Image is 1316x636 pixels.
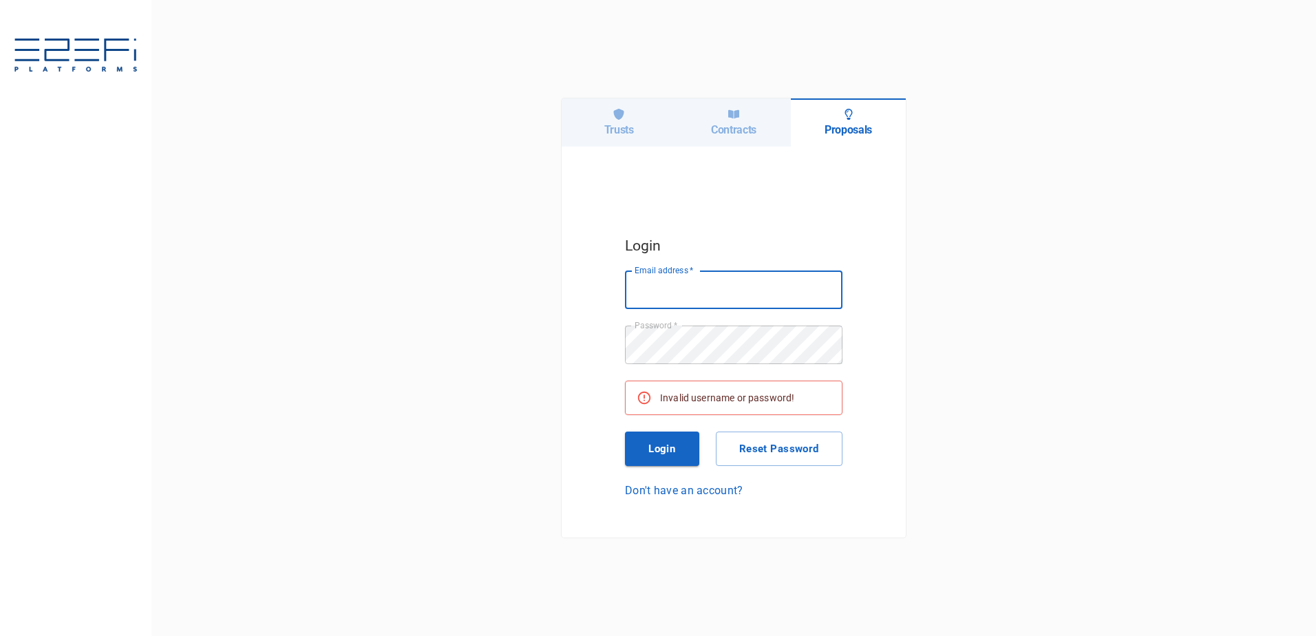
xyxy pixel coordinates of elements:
[625,483,842,498] a: Don't have an account?
[625,432,699,466] button: Login
[625,234,842,257] h5: Login
[635,319,677,331] label: Password
[825,123,872,136] h6: Proposals
[660,385,794,410] div: Invalid username or password!
[604,123,634,136] h6: Trusts
[711,123,756,136] h6: Contracts
[716,432,842,466] button: Reset Password
[635,264,694,276] label: Email address
[14,39,138,74] img: E2EFiPLATFORMS-7f06cbf9.svg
